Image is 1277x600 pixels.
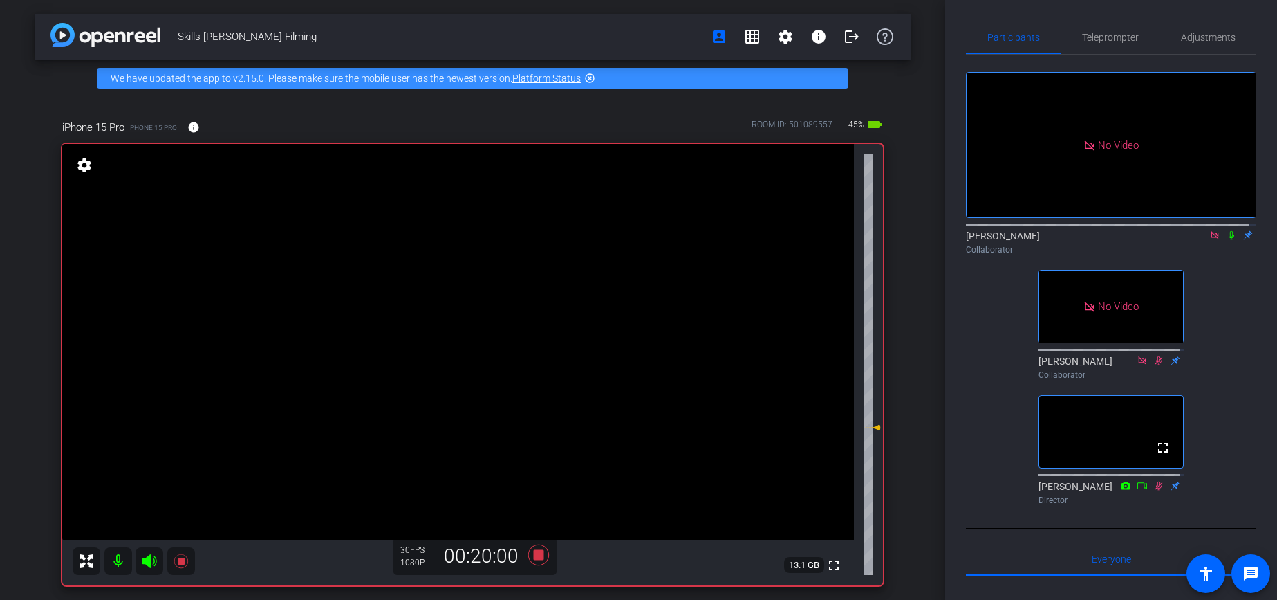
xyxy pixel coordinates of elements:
[711,28,727,45] mat-icon: account_box
[744,28,761,45] mat-icon: grid_on
[843,28,860,45] mat-icon: logout
[966,229,1256,256] div: [PERSON_NAME]
[400,557,435,568] div: 1080P
[1038,354,1184,381] div: [PERSON_NAME]
[400,545,435,556] div: 30
[435,545,528,568] div: 00:20:00
[97,68,848,89] div: We have updated the app to v2.15.0. Please make sure the mobile user has the newest version.
[966,244,1256,256] div: Collaborator
[987,33,1040,42] span: Participants
[75,157,94,174] mat-icon: settings
[1038,480,1184,507] div: [PERSON_NAME]
[810,28,827,45] mat-icon: info
[512,73,581,84] a: Platform Status
[50,23,160,47] img: app-logo
[846,113,866,136] span: 45%
[1098,300,1139,313] span: No Video
[752,118,832,138] div: ROOM ID: 501089557
[1092,554,1131,564] span: Everyone
[784,557,824,574] span: 13.1 GB
[1181,33,1236,42] span: Adjustments
[1242,565,1259,582] mat-icon: message
[866,116,883,133] mat-icon: battery_std
[777,28,794,45] mat-icon: settings
[410,545,425,555] span: FPS
[584,73,595,84] mat-icon: highlight_off
[128,122,177,133] span: iPhone 15 Pro
[1155,439,1171,456] mat-icon: fullscreen
[1038,494,1184,507] div: Director
[187,121,200,134] mat-icon: info
[1082,33,1139,42] span: Teleprompter
[1038,369,1184,381] div: Collaborator
[1098,138,1139,151] span: No Video
[62,120,124,135] span: iPhone 15 Pro
[178,23,702,51] span: Skills [PERSON_NAME] Filming
[864,419,881,436] mat-icon: -6 dB
[1197,565,1214,582] mat-icon: accessibility
[826,557,842,574] mat-icon: fullscreen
